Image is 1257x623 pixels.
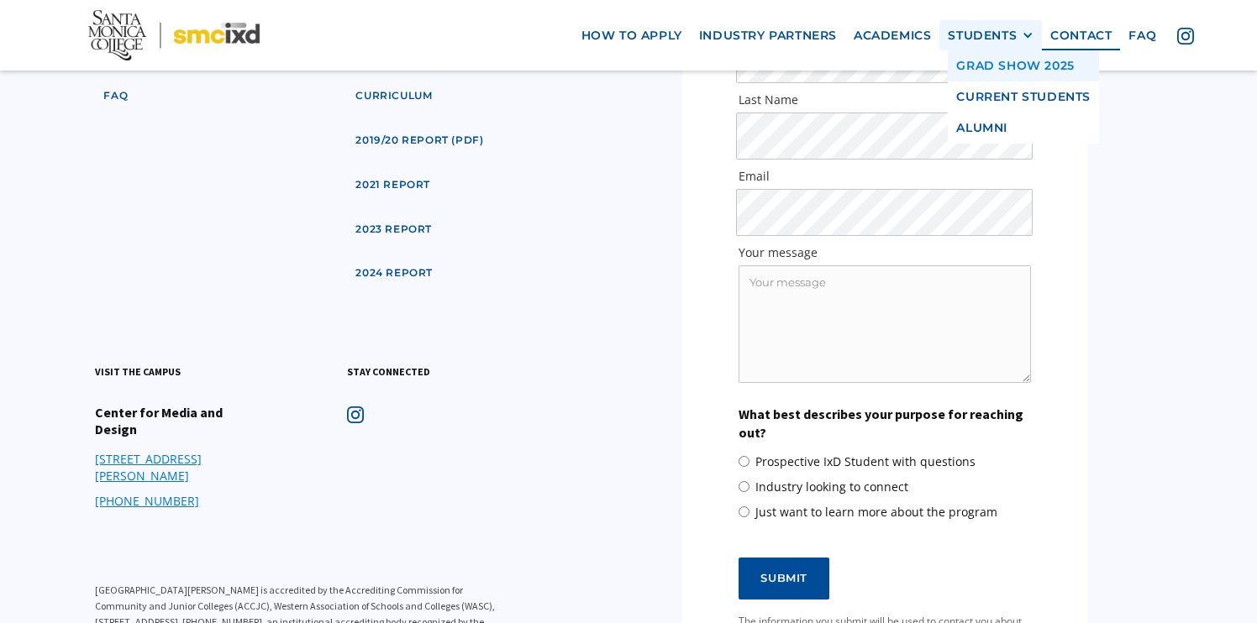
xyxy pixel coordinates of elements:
[691,19,845,50] a: industry partners
[347,258,441,289] a: 2024 Report
[739,481,749,492] input: Industry looking to connect
[95,451,263,484] a: [STREET_ADDRESS][PERSON_NAME]
[347,81,440,112] a: curriculum
[1177,27,1194,44] img: icon - instagram
[755,504,997,521] span: Just want to learn more about the program
[739,92,1030,108] label: Last Name
[95,81,136,112] a: faq
[347,214,440,245] a: 2023 Report
[347,406,364,423] img: icon - instagram
[739,456,749,467] input: Prospective IxD Student with questions
[845,19,939,50] a: Academics
[948,50,1099,143] nav: STUDENTS
[95,493,199,510] a: [PHONE_NUMBER]
[739,506,749,517] input: Just want to learn more about the program
[739,405,1030,442] label: What best describes your purpose for reaching out?
[88,10,260,60] img: Santa Monica College - SMC IxD logo
[948,113,1099,144] a: Alumni
[948,50,1099,81] a: GRAD SHOW 2025
[948,28,1033,42] div: STUDENTS
[948,28,1017,42] div: STUDENTS
[347,364,430,380] h3: stay connected
[1042,19,1120,50] a: contact
[95,364,181,380] h3: visit the campus
[347,170,439,201] a: 2021 Report
[739,168,1030,185] label: Email
[755,479,908,495] span: Industry looking to connect
[573,19,691,50] a: how to apply
[1120,19,1165,50] a: faq
[347,125,492,156] a: 2019/20 Report (pdf)
[95,405,263,437] h4: Center for Media and Design
[739,244,1030,261] label: Your message
[755,453,976,470] span: Prospective IxD Student with questions
[739,558,829,599] input: Submit
[948,81,1099,113] a: Current Students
